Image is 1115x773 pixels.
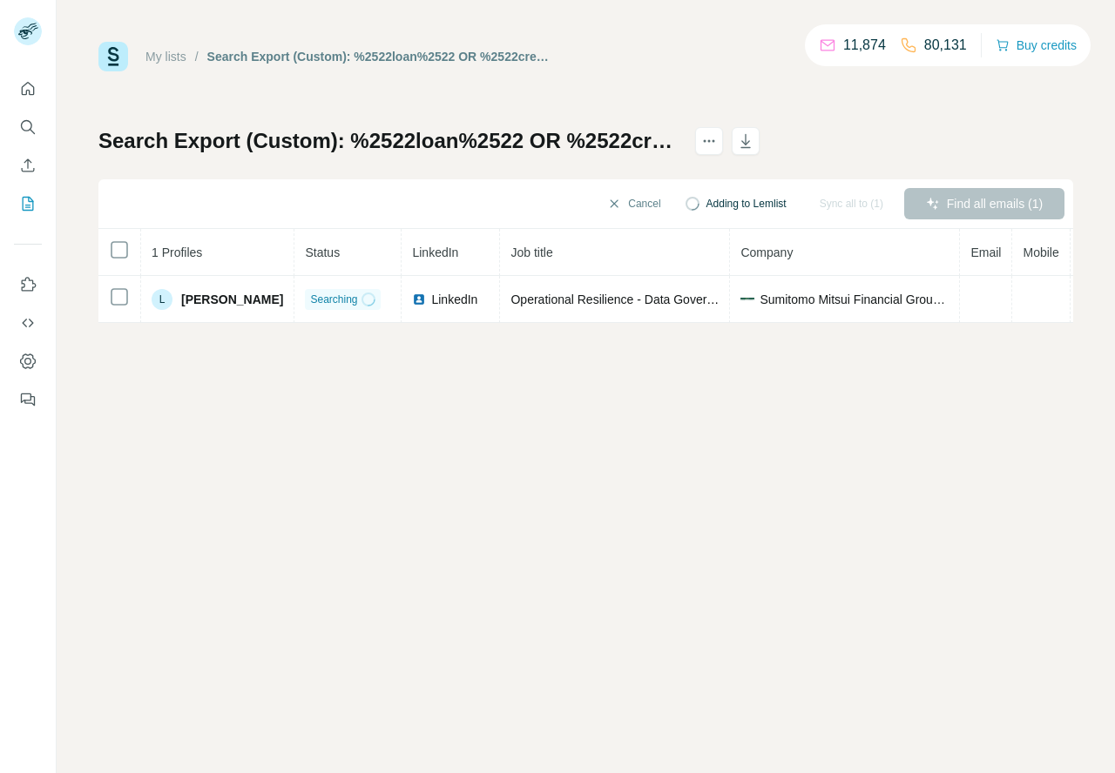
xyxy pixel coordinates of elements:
button: Use Surfe on LinkedIn [14,269,42,300]
img: LinkedIn logo [412,292,426,306]
button: Quick start [14,73,42,104]
span: Sumitomo Mitsui Financial Group, Inc. [760,291,949,308]
img: Surfe Logo [98,42,128,71]
button: Feedback [14,384,42,415]
button: My lists [14,188,42,219]
li: / [195,48,199,65]
button: Cancel [595,188,672,219]
span: Adding to Lemlist [706,196,787,212]
span: Mobile [1023,245,1058,259]
span: Job title [510,245,552,259]
button: Enrich CSV [14,150,42,181]
div: Search Export (Custom): %2522loan%2522 OR %2522credit%2522 OR %2522risk%2522 OR %2522lending%2522... [207,48,553,65]
div: L [152,289,172,310]
button: Search [14,111,42,143]
a: My lists [145,50,186,64]
span: Status [305,245,340,259]
p: 11,874 [843,35,886,56]
button: actions [695,127,723,155]
span: Email [970,245,1001,259]
span: Searching [310,292,357,307]
span: LinkedIn [431,291,477,308]
span: [PERSON_NAME] [181,291,283,308]
span: LinkedIn [412,245,458,259]
span: 1 Profiles [152,245,202,259]
button: Buy credits [996,33,1077,57]
h1: Search Export (Custom): %2522loan%2522 OR %2522credit%2522 OR %2522risk%2522 OR %2522lending%2522... [98,127,679,155]
button: Use Surfe API [14,307,42,339]
span: Company [740,245,793,259]
button: Dashboard [14,346,42,377]
span: Operational Resilience - Data Governance (EMEA Data Office) [510,292,849,306]
img: company-logo [740,298,754,300]
p: 80,131 [924,35,967,56]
